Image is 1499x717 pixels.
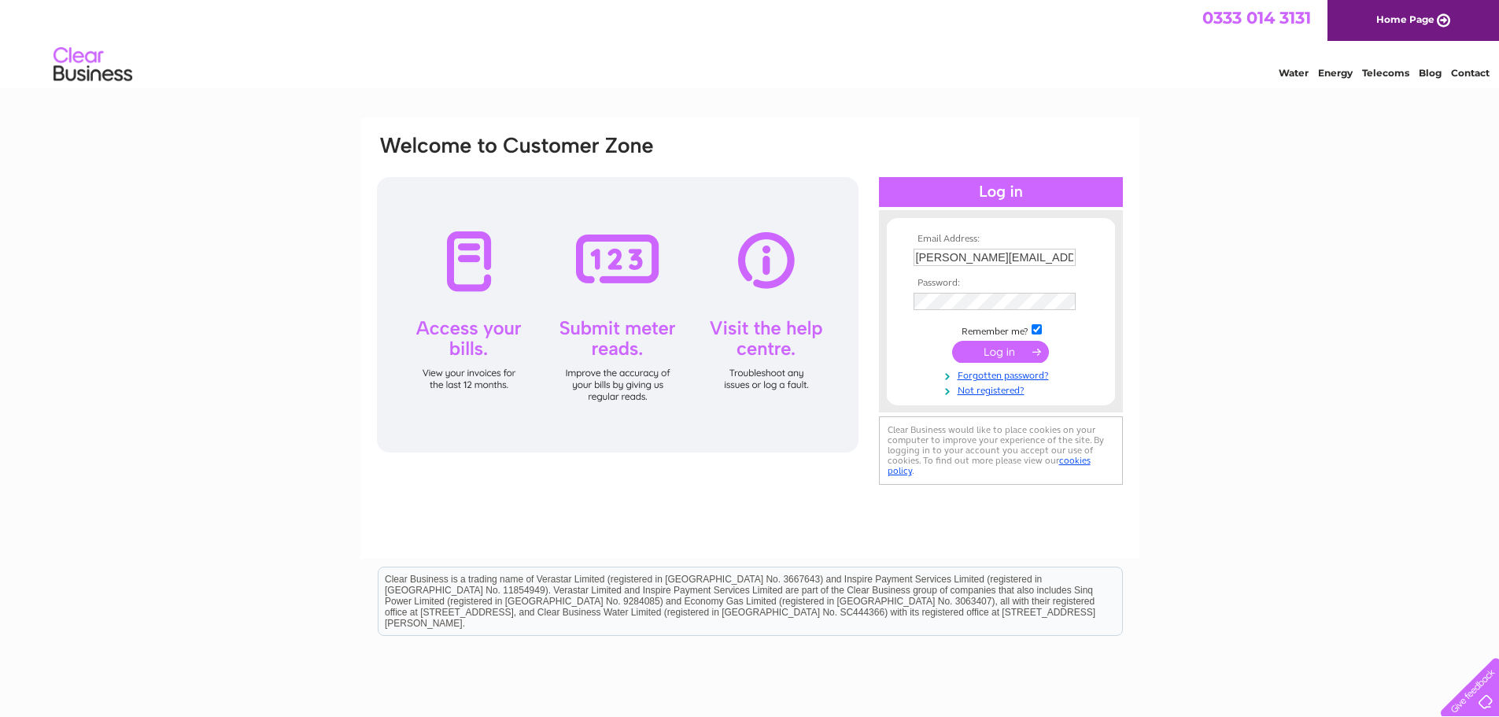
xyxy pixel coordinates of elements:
[1279,67,1309,79] a: Water
[910,234,1092,245] th: Email Address:
[1318,67,1353,79] a: Energy
[888,455,1091,476] a: cookies policy
[1202,8,1311,28] a: 0333 014 3131
[1419,67,1442,79] a: Blog
[1362,67,1409,79] a: Telecoms
[914,382,1092,397] a: Not registered?
[910,322,1092,338] td: Remember me?
[378,9,1122,76] div: Clear Business is a trading name of Verastar Limited (registered in [GEOGRAPHIC_DATA] No. 3667643...
[53,41,133,89] img: logo.png
[914,367,1092,382] a: Forgotten password?
[1451,67,1490,79] a: Contact
[879,416,1123,485] div: Clear Business would like to place cookies on your computer to improve your experience of the sit...
[952,341,1049,363] input: Submit
[910,278,1092,289] th: Password:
